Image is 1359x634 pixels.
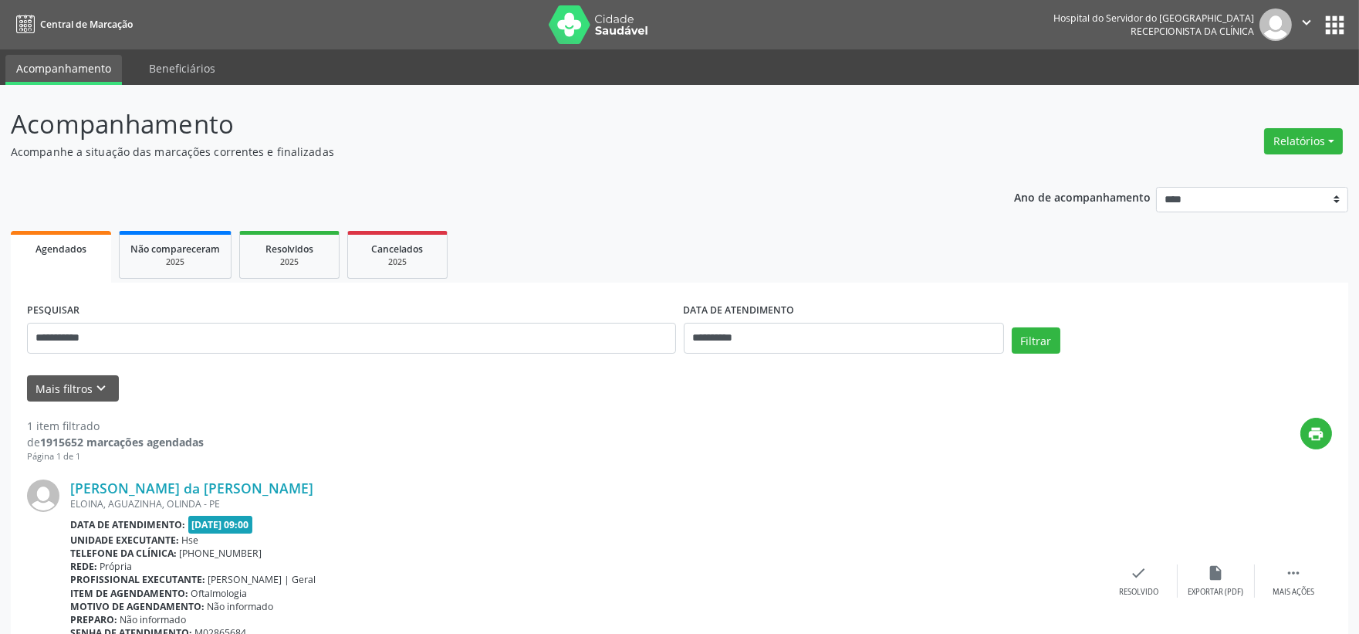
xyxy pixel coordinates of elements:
[130,242,220,256] span: Não compareceram
[1131,564,1148,581] i: check
[1012,327,1060,354] button: Filtrar
[27,434,204,450] div: de
[188,516,253,534] span: [DATE] 09:00
[70,560,97,573] b: Rede:
[11,105,947,144] p: Acompanhamento
[11,12,133,37] a: Central de Marcação
[1014,187,1151,206] p: Ano de acompanhamento
[1053,12,1254,25] div: Hospital do Servidor do [GEOGRAPHIC_DATA]
[70,573,205,586] b: Profissional executante:
[182,534,199,547] span: Hse
[70,547,177,560] b: Telefone da clínica:
[1308,425,1325,442] i: print
[191,587,248,600] span: Oftalmologia
[27,299,79,323] label: PESQUISAR
[1298,14,1315,31] i: 
[1273,587,1314,598] div: Mais ações
[359,256,436,268] div: 2025
[27,450,204,463] div: Página 1 de 1
[1285,564,1302,581] i: 
[1188,587,1244,598] div: Exportar (PDF)
[208,573,316,586] span: [PERSON_NAME] | Geral
[70,587,188,600] b: Item de agendamento:
[70,534,179,547] b: Unidade executante:
[27,480,59,512] img: img
[70,480,313,497] a: [PERSON_NAME] da [PERSON_NAME]
[684,299,795,323] label: DATA DE ATENDIMENTO
[1264,128,1343,154] button: Relatórios
[1292,8,1321,41] button: 
[70,497,1100,510] div: ELOINA, AGUAZINHA, OLINDA - PE
[372,242,424,256] span: Cancelados
[93,380,110,397] i: keyboard_arrow_down
[180,547,262,560] span: [PHONE_NUMBER]
[1208,564,1225,581] i: insert_drive_file
[5,55,122,85] a: Acompanhamento
[35,242,86,256] span: Agendados
[1321,12,1348,39] button: apps
[265,242,313,256] span: Resolvidos
[40,435,204,449] strong: 1915652 marcações agendadas
[1119,587,1158,598] div: Resolvido
[208,600,274,613] span: Não informado
[70,613,117,626] b: Preparo:
[1131,25,1254,38] span: Recepcionista da clínica
[130,256,220,268] div: 2025
[70,518,185,531] b: Data de atendimento:
[138,55,226,82] a: Beneficiários
[120,613,187,626] span: Não informado
[27,375,119,402] button: Mais filtroskeyboard_arrow_down
[11,144,947,160] p: Acompanhe a situação das marcações correntes e finalizadas
[1259,8,1292,41] img: img
[27,418,204,434] div: 1 item filtrado
[1300,418,1332,449] button: print
[251,256,328,268] div: 2025
[40,18,133,31] span: Central de Marcação
[100,560,133,573] span: Própria
[70,600,205,613] b: Motivo de agendamento:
